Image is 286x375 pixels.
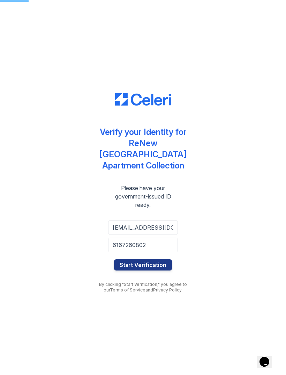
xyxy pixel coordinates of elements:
[108,238,178,252] input: Phone
[114,259,172,271] button: Start Verification
[108,220,178,235] input: Email
[115,93,171,106] img: CE_Logo_Blue-a8612792a0a2168367f1c8372b55b34899dd931a85d93a1a3d3e32e68fde9ad4.png
[94,127,192,171] div: Verify your Identity for ReNew [GEOGRAPHIC_DATA] Apartment Collection
[94,282,192,293] div: By clicking "Start Verification," you agree to our and
[94,184,192,209] div: Please have your government-issued ID ready.
[257,347,279,368] iframe: chat widget
[110,287,145,293] a: Terms of Service
[153,287,182,293] a: Privacy Policy.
